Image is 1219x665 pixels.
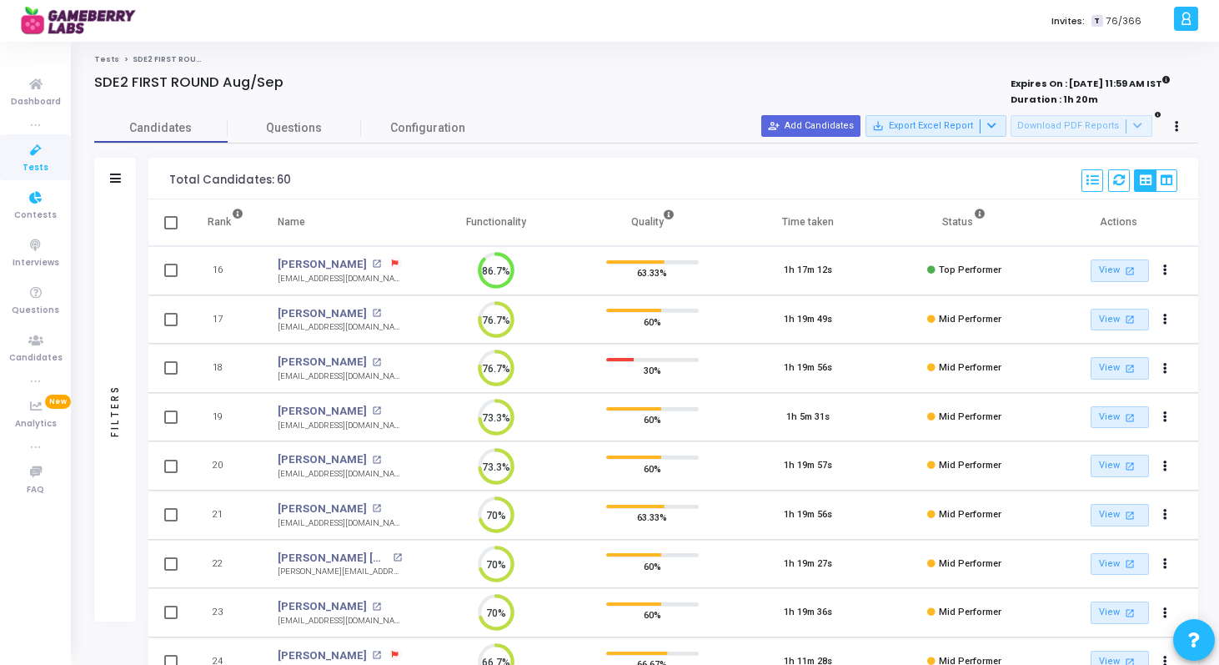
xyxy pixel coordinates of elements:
span: Questions [12,304,59,318]
th: Quality [574,199,730,246]
th: Rank [190,199,261,246]
mat-icon: open_in_new [1122,411,1136,425]
a: View [1091,309,1149,331]
div: 1h 19m 56s [784,361,832,375]
span: 60% [644,313,661,330]
td: 16 [190,246,261,295]
div: 1h 5m 31s [786,411,830,425]
a: [PERSON_NAME] [278,403,367,420]
div: 1h 19m 49s [784,313,832,327]
a: [PERSON_NAME] [PERSON_NAME] [278,550,388,567]
div: [PERSON_NAME][EMAIL_ADDRESS][PERSON_NAME][DOMAIN_NAME] [278,566,402,578]
div: [EMAIL_ADDRESS][DOMAIN_NAME] [278,468,402,481]
span: Candidates [94,119,228,137]
div: Time taken [782,213,834,231]
img: logo [21,4,146,38]
strong: Duration : 1h 20m [1011,93,1098,106]
a: [PERSON_NAME] [278,647,367,664]
button: Actions [1154,357,1177,380]
span: SDE2 FIRST ROUND Aug/Sep [133,54,245,64]
div: 1h 17m 12s [784,264,832,278]
td: 23 [190,588,261,637]
mat-icon: save_alt [872,120,884,132]
mat-icon: open_in_new [372,309,381,318]
td: 21 [190,491,261,540]
div: Name [278,213,305,231]
a: View [1091,357,1149,380]
div: [EMAIL_ADDRESS][DOMAIN_NAME] [278,615,402,627]
a: [PERSON_NAME] [278,501,367,517]
th: Functionality [419,199,574,246]
div: [EMAIL_ADDRESS][DOMAIN_NAME] [278,321,402,334]
button: Actions [1154,308,1177,331]
div: 1h 19m 27s [784,557,832,572]
a: View [1091,553,1149,576]
a: View [1091,406,1149,429]
span: 63.33% [637,509,667,526]
mat-icon: open_in_new [1122,312,1136,326]
a: Tests [94,54,119,64]
span: 60% [644,607,661,623]
td: 22 [190,540,261,589]
td: 18 [190,344,261,393]
a: View [1091,455,1149,477]
span: Candidates [9,351,63,365]
mat-icon: open_in_new [1122,508,1136,522]
span: T [1091,15,1102,28]
a: [PERSON_NAME] [278,451,367,468]
span: Mid Performer [939,362,1001,373]
span: New [45,395,71,409]
button: Download PDF Reports [1011,115,1152,137]
span: Mid Performer [939,509,1001,520]
span: 63.33% [637,264,667,281]
span: 60% [644,557,661,574]
mat-icon: open_in_new [372,358,381,367]
mat-icon: open_in_new [372,259,381,269]
td: 19 [190,393,261,442]
span: Analytics [15,417,57,431]
span: Mid Performer [939,314,1001,325]
td: 20 [190,441,261,491]
div: [EMAIL_ADDRESS][DOMAIN_NAME] [278,273,402,285]
button: Export Excel Report [865,115,1006,137]
nav: breadcrumb [94,54,1198,65]
div: 1h 19m 56s [784,508,832,522]
strong: Expires On : [DATE] 11:59 AM IST [1011,73,1171,91]
a: View [1091,259,1149,282]
label: Invites: [1051,14,1085,28]
mat-icon: open_in_new [1122,606,1136,620]
mat-icon: open_in_new [372,602,381,612]
button: Actions [1154,455,1177,478]
button: Actions [1154,552,1177,576]
a: [PERSON_NAME] [278,598,367,615]
button: Actions [1154,602,1177,625]
span: Tests [23,161,48,175]
h4: SDE2 FIRST ROUND Aug/Sep [94,74,283,91]
mat-icon: open_in_new [393,553,402,562]
div: [EMAIL_ADDRESS][DOMAIN_NAME] [278,517,402,530]
span: Contests [14,209,57,223]
span: 60% [644,411,661,428]
span: Dashboard [11,95,61,109]
a: [PERSON_NAME] [278,305,367,322]
mat-icon: open_in_new [372,651,381,660]
th: Actions [1042,199,1198,246]
span: 30% [644,362,661,379]
mat-icon: open_in_new [1122,557,1136,571]
div: [EMAIL_ADDRESS][DOMAIN_NAME] [278,370,402,383]
button: Actions [1154,259,1177,283]
button: Actions [1154,406,1177,429]
span: FAQ [27,483,44,497]
span: Mid Performer [939,411,1001,422]
span: Mid Performer [939,558,1001,569]
a: [PERSON_NAME] [278,256,367,273]
span: Mid Performer [939,607,1001,617]
div: [EMAIL_ADDRESS][DOMAIN_NAME] [278,420,402,432]
div: Total Candidates: 60 [169,174,291,187]
span: 60% [644,460,661,476]
div: View Options [1134,169,1177,192]
span: Interviews [13,256,59,270]
button: Add Candidates [761,115,860,137]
